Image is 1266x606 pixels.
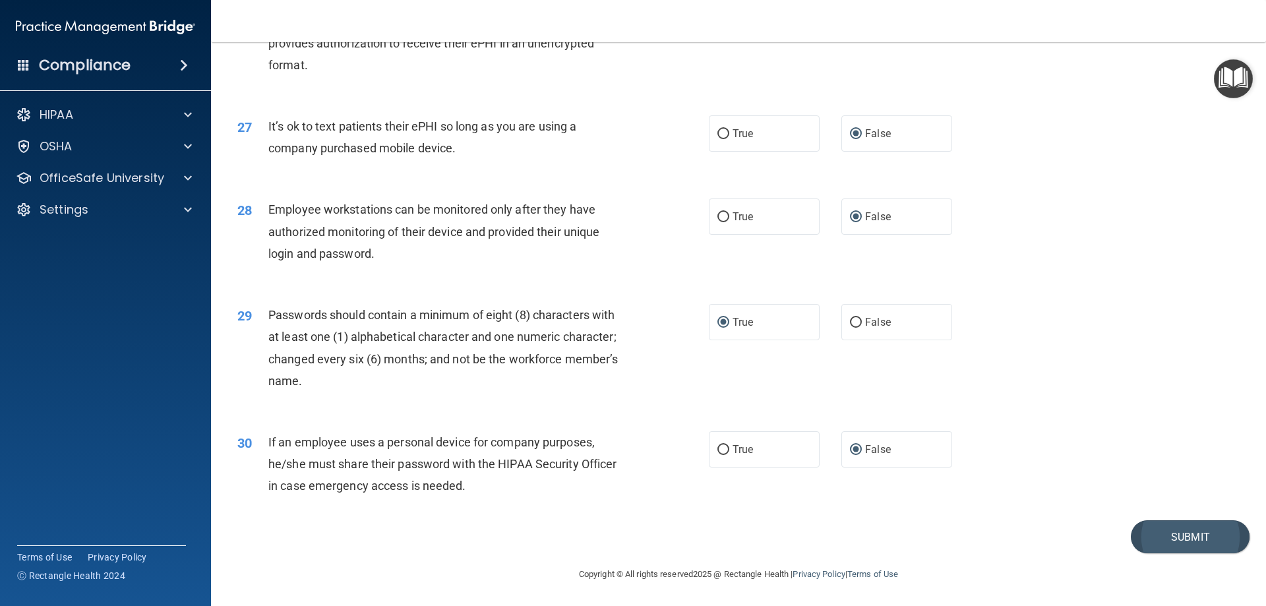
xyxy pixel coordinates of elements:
input: False [850,445,862,455]
input: True [717,129,729,139]
span: True [733,443,753,456]
span: Ⓒ Rectangle Health 2024 [17,569,125,582]
span: 30 [237,435,252,451]
input: False [850,129,862,139]
a: HIPAA [16,107,192,123]
span: False [865,127,891,140]
span: 29 [237,308,252,324]
p: HIPAA [40,107,73,123]
span: False [865,316,891,328]
input: True [717,318,729,328]
span: False [865,443,891,456]
span: 28 [237,202,252,218]
input: False [850,318,862,328]
p: Settings [40,202,88,218]
a: Terms of Use [847,569,898,579]
a: Privacy Policy [793,569,845,579]
span: False [865,210,891,223]
span: Passwords should contain a minimum of eight (8) characters with at least one (1) alphabetical cha... [268,308,618,388]
input: True [717,445,729,455]
h4: Compliance [39,56,131,75]
input: True [717,212,729,222]
div: Copyright © All rights reserved 2025 @ Rectangle Health | | [498,553,979,595]
input: False [850,212,862,222]
span: 27 [237,119,252,135]
span: True [733,316,753,328]
a: OfficeSafe University [16,170,192,186]
span: True [733,210,753,223]
button: Open Resource Center [1214,59,1253,98]
a: Settings [16,202,192,218]
span: It’s ok to text patients their ePHI so long as you are using a company purchased mobile device. [268,119,576,155]
a: OSHA [16,138,192,154]
p: OSHA [40,138,73,154]
span: True [733,127,753,140]
p: OfficeSafe University [40,170,164,186]
span: If an employee uses a personal device for company purposes, he/she must share their password with... [268,435,617,493]
a: Terms of Use [17,551,72,564]
span: Employee workstations can be monitored only after they have authorized monitoring of their device... [268,202,599,260]
img: PMB logo [16,14,195,40]
a: Privacy Policy [88,551,147,564]
button: Submit [1131,520,1250,554]
iframe: Drift Widget Chat Controller [1200,515,1250,565]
